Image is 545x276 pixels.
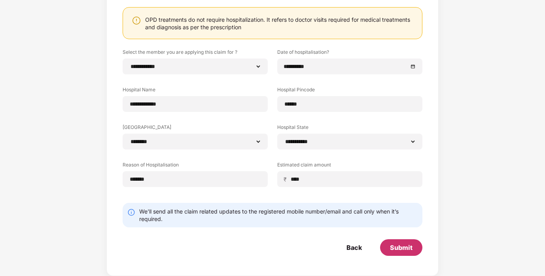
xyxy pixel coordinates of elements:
div: Back [346,243,362,252]
div: Submit [390,243,413,252]
img: svg+xml;base64,PHN2ZyBpZD0iV2FybmluZ18tXzI0eDI0IiBkYXRhLW5hbWU9Ildhcm5pbmcgLSAyNHgyNCIgeG1sbnM9Im... [132,16,141,25]
label: [GEOGRAPHIC_DATA] [123,124,268,134]
img: svg+xml;base64,PHN2ZyBpZD0iSW5mby0yMHgyMCIgeG1sbnM9Imh0dHA6Ly93d3cudzMub3JnLzIwMDAvc3ZnIiB3aWR0aD... [127,208,135,216]
label: Hospital Name [123,86,268,96]
label: Estimated claim amount [277,161,422,171]
div: We’ll send all the claim related updates to the registered mobile number/email and call only when... [139,208,418,223]
label: Hospital Pincode [277,86,422,96]
label: Hospital State [277,124,422,134]
div: OPD treatments do not require hospitalization. It refers to doctor visits required for medical tr... [145,16,414,31]
span: ₹ [284,176,290,183]
label: Select the member you are applying this claim for ? [123,49,268,59]
label: Reason of Hospitalisation [123,161,268,171]
label: Date of hospitalisation? [277,49,422,59]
